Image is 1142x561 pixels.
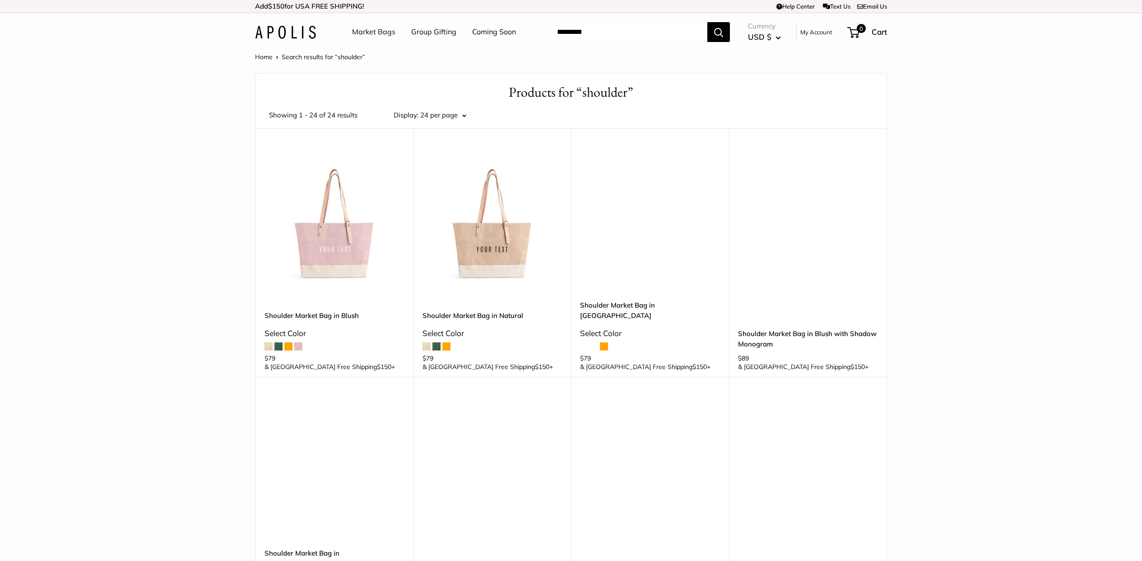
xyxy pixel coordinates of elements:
img: Apolis [255,26,316,39]
span: $150 [377,363,391,371]
a: Shoulder Market Bag in BlushShoulder Market Bag in Blush [265,151,404,291]
a: Market Tote in BlushMarket Tote in Blush [738,399,878,539]
div: Select Color [580,326,720,341]
button: 24 per page [420,109,466,122]
a: Market Bags [352,25,395,39]
a: Home [255,53,273,61]
a: Make it yours with custom, printed text.Shoulder Market Bag in Citrus [265,399,404,539]
span: $89 [738,354,749,362]
span: & [GEOGRAPHIC_DATA] Free Shipping + [738,364,868,370]
span: $150 [268,2,284,10]
a: Shoulder Market Bag in Blush with Shadow MonogramShoulder Market Bag in Blush with Shadow Monogram [738,151,878,291]
a: Shoulder Market Bag in Field GreenShoulder Market Bag in Field Green [580,151,720,291]
img: Shoulder Market Bag in Natural [422,151,562,291]
span: Cart [872,27,887,37]
a: description_Make it yours with custom printed text.description_Spacious inner area with room for ... [580,399,720,539]
img: Shoulder Market Bag in Blush [265,151,404,291]
span: $79 [265,354,275,362]
a: Text Us [823,3,850,10]
button: USD $ [748,30,781,44]
span: USD $ [748,32,771,42]
span: $150 [535,363,549,371]
span: 24 per page [420,111,458,119]
a: Shoulder Market Bag in NaturalShoulder Market Bag in Natural [422,151,562,291]
a: Shoulder Market Bag in Natural [422,310,562,321]
span: Currency [748,20,781,33]
button: Search [707,22,730,42]
nav: Breadcrumb [255,51,365,63]
input: Search... [550,22,707,42]
a: Group Gifting [411,25,456,39]
span: $79 [422,354,433,362]
a: Shoulder Market Bag in [GEOGRAPHIC_DATA] [580,300,720,321]
a: Coming Soon [472,25,516,39]
span: & [GEOGRAPHIC_DATA] Free Shipping + [265,364,395,370]
span: & [GEOGRAPHIC_DATA] Free Shipping + [580,364,710,370]
a: description_Make it yours with custom printed text.description_The Original Market bag in its 4 n... [422,399,562,539]
h1: Products for “shoulder” [269,83,873,102]
span: Search results for “shoulder” [282,53,365,61]
a: Shoulder Market Bag in Blush with Shadow Monogram [738,328,878,350]
span: $79 [580,354,591,362]
span: 0 [857,24,866,33]
a: Shoulder Market Bag in Blush [265,310,404,321]
span: Showing 1 - 24 of 24 results [269,109,357,122]
a: Help Center [776,3,815,10]
span: $150 [692,363,707,371]
div: Select Color [422,326,562,341]
span: $150 [850,363,865,371]
a: Email Us [857,3,887,10]
a: 0 Cart [848,25,887,39]
span: & [GEOGRAPHIC_DATA] Free Shipping + [422,364,553,370]
a: My Account [800,27,832,37]
label: Display: [394,109,418,122]
div: Select Color [265,326,404,341]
